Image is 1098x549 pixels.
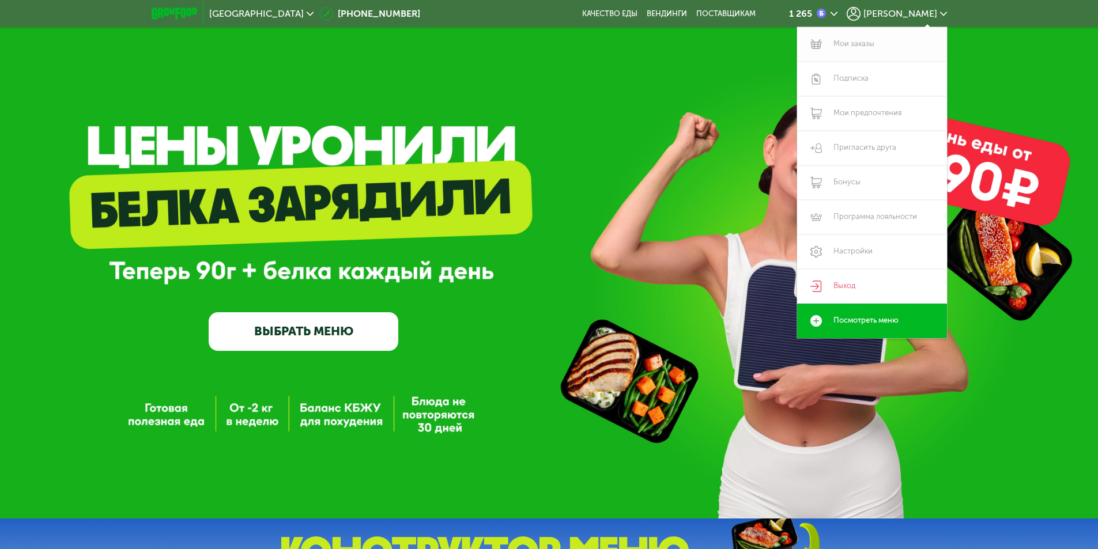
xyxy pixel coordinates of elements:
[797,62,947,96] a: Подписка
[209,312,398,350] a: ВЫБРАТЬ МЕНЮ
[797,165,947,200] a: Бонусы
[319,7,420,21] a: [PHONE_NUMBER]
[789,9,812,18] div: 1 265
[797,200,947,234] a: Программа лояльности
[209,9,304,18] span: [GEOGRAPHIC_DATA]
[797,131,947,165] a: Пригласить друга
[696,9,756,18] div: поставщикам
[582,9,637,18] a: Качество еды
[797,269,947,304] a: Выход
[797,96,947,131] a: Мои предпочтения
[647,9,687,18] a: Вендинги
[863,9,937,18] span: [PERSON_NAME]
[797,304,947,338] a: Посмотреть меню
[797,234,947,269] a: Настройки
[797,27,947,62] a: Мои заказы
